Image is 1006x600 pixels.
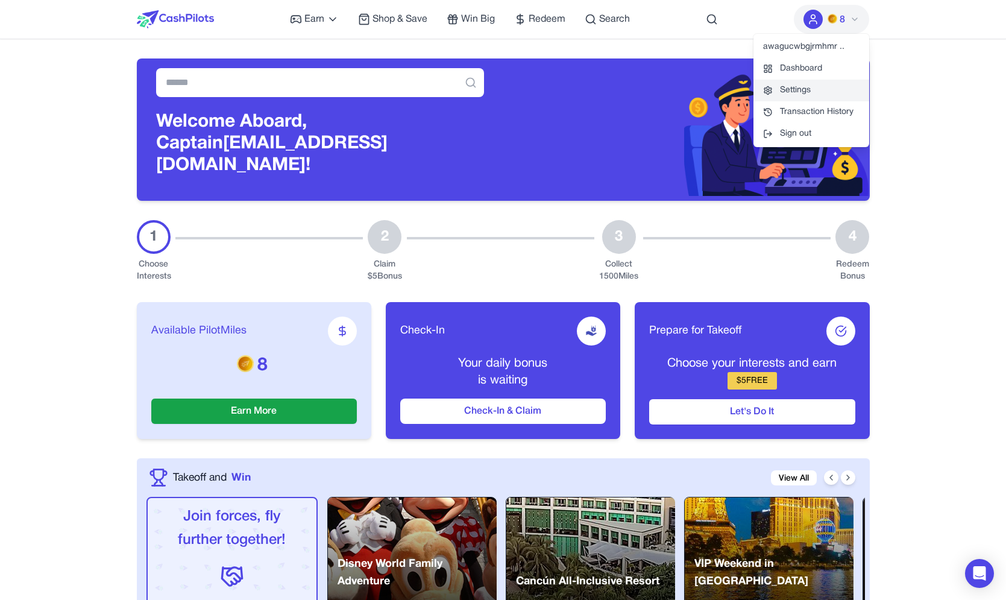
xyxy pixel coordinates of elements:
[514,12,565,27] a: Redeem
[840,13,845,27] span: 8
[137,220,171,254] div: 1
[728,372,777,390] div: $ 5 FREE
[529,12,565,27] span: Redeem
[753,36,869,58] div: awagucwbgjrmhmr ..
[828,14,837,24] img: PMs
[516,573,659,590] p: Cancún All-Inclusive Resort
[835,259,869,283] div: Redeem Bonus
[304,12,324,27] span: Earn
[599,12,630,27] span: Search
[368,259,402,283] div: Claim $ 5 Bonus
[400,323,445,339] span: Check-In
[771,470,817,485] a: View All
[753,58,869,80] a: Dashboard
[400,355,606,372] p: Your daily bonus
[338,555,497,591] p: Disney World Family Adventure
[835,220,869,254] div: 4
[753,101,869,123] a: Transaction History
[585,325,597,337] img: receive-dollar
[753,80,869,101] a: Settings
[649,323,741,339] span: Prepare for Takeoff
[461,12,495,27] span: Win Big
[137,10,214,28] img: CashPilots Logo
[753,123,869,145] button: Sign out
[368,220,401,254] div: 2
[151,355,357,377] p: 8
[358,12,427,27] a: Shop & Save
[794,5,869,34] button: PMs8
[503,63,870,196] img: Header decoration
[599,259,638,283] div: Collect 1500 Miles
[649,399,855,425] button: Let's Do It
[157,505,307,552] p: Join forces, fly further together!
[373,12,427,27] span: Shop & Save
[151,399,357,424] button: Earn More
[290,12,339,27] a: Earn
[400,399,606,424] button: Check-In & Claim
[237,355,254,371] img: PMs
[447,12,495,27] a: Win Big
[173,470,251,485] a: Takeoff andWin
[156,112,484,177] h3: Welcome Aboard, Captain [EMAIL_ADDRESS][DOMAIN_NAME]!
[478,375,527,386] span: is waiting
[965,559,994,588] div: Open Intercom Messenger
[602,220,636,254] div: 3
[231,470,251,485] span: Win
[649,355,855,372] p: Choose your interests and earn
[137,259,171,283] div: Choose Interests
[173,470,227,485] span: Takeoff and
[585,12,630,27] a: Search
[151,323,247,339] span: Available PilotMiles
[694,555,854,591] p: VIP Weekend in [GEOGRAPHIC_DATA]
